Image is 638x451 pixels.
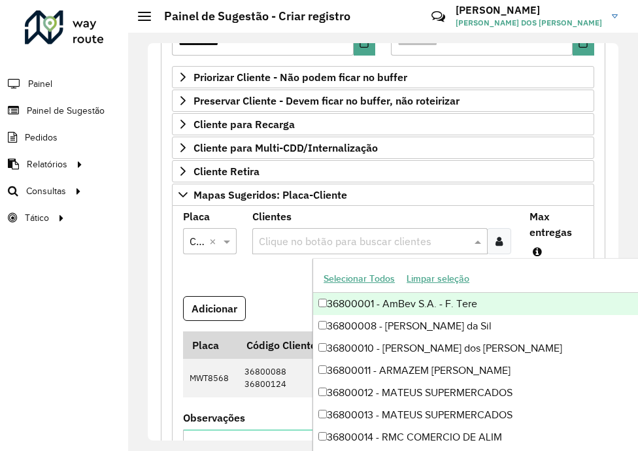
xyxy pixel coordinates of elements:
[424,3,452,31] a: Contato Rápido
[193,72,407,82] span: Priorizar Cliente - Não podem ficar no buffer
[183,410,245,426] label: Observações
[183,359,237,397] td: MWT8568
[26,184,66,198] span: Consultas
[151,9,350,24] h2: Painel de Sugestão - Criar registro
[193,190,347,200] span: Mapas Sugeridos: Placa-Cliente
[193,95,460,106] span: Preservar Cliente - Devem ficar no buffer, não roteirizar
[529,209,583,240] label: Max entregas
[27,158,67,171] span: Relatórios
[27,104,105,118] span: Painel de Sugestão
[28,77,52,91] span: Painel
[25,131,58,144] span: Pedidos
[401,269,475,289] button: Limpar seleção
[456,4,602,16] h3: [PERSON_NAME]
[209,233,220,249] span: Clear all
[318,269,401,289] button: Selecionar Todos
[183,331,237,359] th: Placa
[237,331,371,359] th: Código Cliente
[183,209,210,224] label: Placa
[25,211,49,225] span: Tático
[456,17,602,29] span: [PERSON_NAME] DOS [PERSON_NAME]
[193,166,260,176] span: Cliente Retira
[172,113,594,135] a: Cliente para Recarga
[172,137,594,159] a: Cliente para Multi-CDD/Internalização
[172,160,594,182] a: Cliente Retira
[172,66,594,88] a: Priorizar Cliente - Não podem ficar no buffer
[193,119,295,129] span: Cliente para Recarga
[252,209,292,224] label: Clientes
[172,90,594,112] a: Preservar Cliente - Devem ficar no buffer, não roteirizar
[237,359,371,397] td: 36800088 36800124
[193,142,378,153] span: Cliente para Multi-CDD/Internalização
[172,184,594,206] a: Mapas Sugeridos: Placa-Cliente
[183,296,246,321] button: Adicionar
[533,246,542,257] em: Máximo de clientes que serão colocados na mesma rota com os clientes informados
